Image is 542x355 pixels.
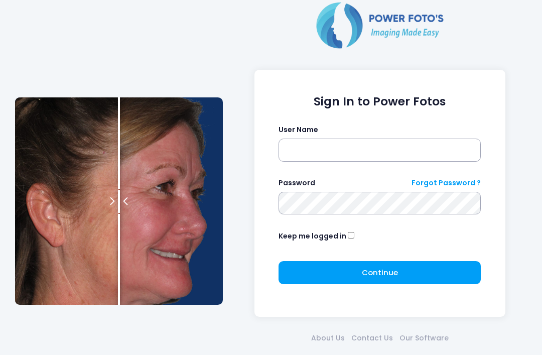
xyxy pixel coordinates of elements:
a: Forgot Password ? [412,178,481,188]
label: Password [279,178,315,188]
span: Continue [362,267,398,278]
a: Contact Us [348,333,396,343]
a: About Us [308,333,348,343]
h1: Sign In to Power Fotos [279,94,481,108]
a: Our Software [396,333,452,343]
label: Keep me logged in [279,231,346,242]
button: Continue [279,261,481,284]
label: User Name [279,125,318,135]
